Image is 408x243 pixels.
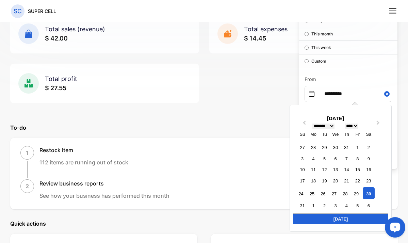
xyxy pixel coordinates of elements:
[342,143,351,152] div: Choose Thursday, July 31st, 2025
[39,179,169,188] h1: Review business reports
[308,189,317,198] div: Choose Monday, August 25th, 2025
[364,176,373,185] div: Choose Saturday, August 23rd, 2025
[298,165,307,174] div: Choose Sunday, August 10th, 2025
[28,7,56,15] p: SUPER CELL
[244,35,266,42] span: $ 14.45
[331,201,340,210] div: Choose Wednesday, September 3rd, 2025
[364,143,373,152] div: Choose Saturday, August 2nd, 2025
[331,130,340,139] div: We
[353,130,362,139] div: Fr
[309,165,318,174] div: Choose Monday, August 11th, 2025
[331,143,340,152] div: Choose Wednesday, July 30th, 2025
[39,146,128,154] h1: Restock item
[298,201,307,210] div: Choose Sunday, August 31st, 2025
[352,189,361,198] div: Choose Friday, August 29th, 2025
[342,154,351,163] div: Choose Thursday, August 7th, 2025
[295,142,375,211] div: month 2025-08
[305,76,316,82] label: From
[311,31,333,37] p: This month
[353,165,362,174] div: Choose Friday, August 15th, 2025
[353,201,362,210] div: Choose Friday, September 5th, 2025
[309,176,318,185] div: Choose Monday, August 18th, 2025
[353,143,362,152] div: Choose Friday, August 1st, 2025
[320,201,329,210] div: Choose Tuesday, September 2nd, 2025
[342,201,351,210] div: Choose Thursday, September 4th, 2025
[320,176,329,185] div: Choose Tuesday, August 19th, 2025
[353,154,362,163] div: Choose Friday, August 8th, 2025
[342,130,351,139] div: Th
[10,124,398,132] p: To-do
[364,165,373,174] div: Choose Saturday, August 16th, 2025
[320,143,329,152] div: Choose Tuesday, July 29th, 2025
[45,75,77,82] span: Total profit
[309,130,318,139] div: Mo
[45,84,66,92] span: $ 27.55
[364,154,373,163] div: Choose Saturday, August 9th, 2025
[319,189,328,198] div: Choose Tuesday, August 26th, 2025
[309,143,318,152] div: Choose Monday, July 28th, 2025
[379,214,408,243] iframe: LiveChat chat widget
[320,165,329,174] div: Choose Tuesday, August 12th, 2025
[293,213,388,224] div: [DATE]
[342,165,351,174] div: Choose Thursday, August 14th, 2025
[329,189,339,198] div: Choose Wednesday, August 27th, 2025
[320,154,329,163] div: Choose Tuesday, August 5th, 2025
[39,158,128,166] p: 112 items are running out of stock
[363,187,375,199] div: Choose Saturday, August 30th, 2025
[298,176,307,185] div: Choose Sunday, August 17th, 2025
[244,26,288,33] span: Total expenses
[293,115,378,123] div: [DATE]
[373,119,384,130] button: Next Month
[298,143,307,152] div: Choose Sunday, July 27th, 2025
[331,154,340,163] div: Choose Wednesday, August 6th, 2025
[364,130,373,139] div: Sa
[26,149,29,157] p: 1
[298,154,307,163] div: Choose Sunday, August 3rd, 2025
[353,176,362,185] div: Choose Friday, August 22nd, 2025
[14,7,22,16] p: SC
[384,86,392,101] button: Close
[311,45,331,51] p: This week
[39,192,169,200] p: See how your business has performed this month
[309,154,318,163] div: Choose Monday, August 4th, 2025
[45,35,68,42] span: $ 42.00
[331,165,340,174] div: Choose Wednesday, August 13th, 2025
[331,176,340,185] div: Choose Wednesday, August 20th, 2025
[296,189,306,198] div: Choose Sunday, August 24th, 2025
[309,201,318,210] div: Choose Monday, September 1st, 2025
[320,130,329,139] div: Tu
[364,201,373,210] div: Choose Saturday, September 6th, 2025
[45,26,105,33] span: Total sales (revenue)
[298,119,309,130] button: Previous Month
[10,220,398,228] p: Quick actions
[26,182,29,190] p: 2
[311,58,326,64] p: Custom
[342,176,351,185] div: Choose Thursday, August 21st, 2025
[341,189,350,198] div: Choose Thursday, August 28th, 2025
[298,130,307,139] div: Su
